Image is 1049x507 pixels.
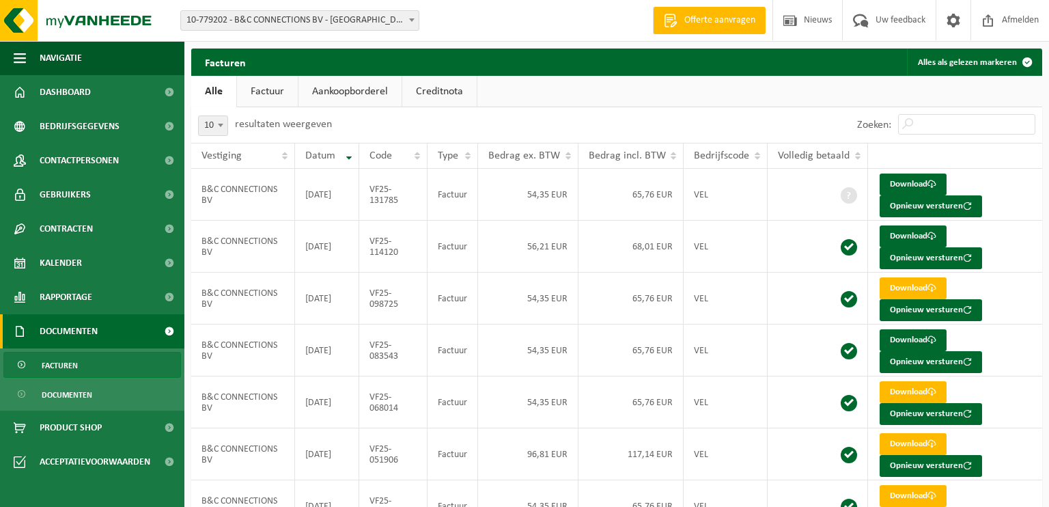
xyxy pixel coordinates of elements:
[478,221,578,273] td: 56,21 EUR
[235,119,332,130] label: resultaten weergeven
[684,376,768,428] td: VEL
[478,273,578,325] td: 54,35 EUR
[694,150,749,161] span: Bedrijfscode
[428,221,478,273] td: Factuur
[42,353,78,379] span: Facturen
[40,212,93,246] span: Contracten
[359,325,428,376] td: VF25-083543
[40,246,82,280] span: Kalender
[295,325,359,376] td: [DATE]
[428,325,478,376] td: Factuur
[298,76,402,107] a: Aankoopborderel
[857,120,891,131] label: Zoeken:
[180,10,419,31] span: 10-779202 - B&C CONNECTIONS BV - SINT-AMANDSBERG
[684,273,768,325] td: VEL
[201,150,242,161] span: Vestiging
[578,376,684,428] td: 65,76 EUR
[880,403,982,425] button: Opnieuw versturen
[428,428,478,480] td: Factuur
[3,381,181,407] a: Documenten
[428,273,478,325] td: Factuur
[578,273,684,325] td: 65,76 EUR
[305,150,335,161] span: Datum
[880,485,947,507] a: Download
[488,150,560,161] span: Bedrag ex. BTW
[359,273,428,325] td: VF25-098725
[880,174,947,195] a: Download
[40,41,82,75] span: Navigatie
[880,351,982,373] button: Opnieuw versturen
[578,428,684,480] td: 117,14 EUR
[880,277,947,299] a: Download
[191,325,295,376] td: B&C CONNECTIONS BV
[478,428,578,480] td: 96,81 EUR
[191,376,295,428] td: B&C CONNECTIONS BV
[880,225,947,247] a: Download
[295,376,359,428] td: [DATE]
[478,169,578,221] td: 54,35 EUR
[653,7,766,34] a: Offerte aanvragen
[880,299,982,321] button: Opnieuw versturen
[438,150,458,161] span: Type
[191,169,295,221] td: B&C CONNECTIONS BV
[40,314,98,348] span: Documenten
[359,169,428,221] td: VF25-131785
[684,221,768,273] td: VEL
[578,325,684,376] td: 65,76 EUR
[40,280,92,314] span: Rapportage
[578,169,684,221] td: 65,76 EUR
[3,352,181,378] a: Facturen
[40,143,119,178] span: Contactpersonen
[191,273,295,325] td: B&C CONNECTIONS BV
[295,169,359,221] td: [DATE]
[684,428,768,480] td: VEL
[359,221,428,273] td: VF25-114120
[880,329,947,351] a: Download
[237,76,298,107] a: Factuur
[778,150,850,161] span: Volledig betaald
[191,76,236,107] a: Alle
[880,381,947,403] a: Download
[295,221,359,273] td: [DATE]
[428,376,478,428] td: Factuur
[880,195,982,217] button: Opnieuw versturen
[191,49,260,75] h2: Facturen
[684,325,768,376] td: VEL
[880,433,947,455] a: Download
[681,14,759,27] span: Offerte aanvragen
[478,325,578,376] td: 54,35 EUR
[40,178,91,212] span: Gebruikers
[369,150,392,161] span: Code
[40,75,91,109] span: Dashboard
[428,169,478,221] td: Factuur
[198,115,228,136] span: 10
[578,221,684,273] td: 68,01 EUR
[295,428,359,480] td: [DATE]
[40,411,102,445] span: Product Shop
[907,49,1041,76] button: Alles als gelezen markeren
[191,221,295,273] td: B&C CONNECTIONS BV
[295,273,359,325] td: [DATE]
[191,428,295,480] td: B&C CONNECTIONS BV
[359,428,428,480] td: VF25-051906
[181,11,419,30] span: 10-779202 - B&C CONNECTIONS BV - SINT-AMANDSBERG
[684,169,768,221] td: VEL
[40,109,120,143] span: Bedrijfsgegevens
[40,445,150,479] span: Acceptatievoorwaarden
[42,382,92,408] span: Documenten
[880,455,982,477] button: Opnieuw versturen
[880,247,982,269] button: Opnieuw versturen
[199,116,227,135] span: 10
[359,376,428,428] td: VF25-068014
[478,376,578,428] td: 54,35 EUR
[402,76,477,107] a: Creditnota
[589,150,666,161] span: Bedrag incl. BTW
